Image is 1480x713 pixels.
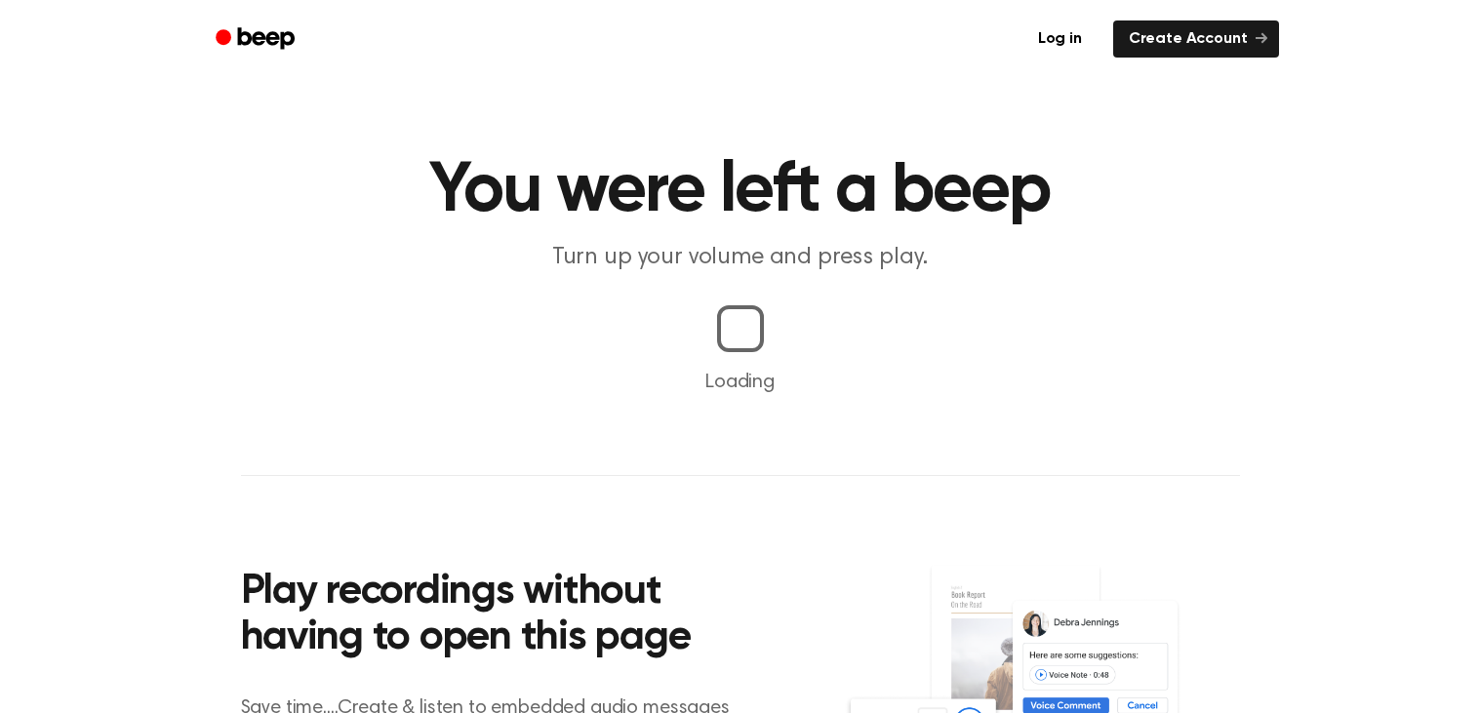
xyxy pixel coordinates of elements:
[23,368,1457,397] p: Loading
[366,242,1115,274] p: Turn up your volume and press play.
[1113,20,1279,58] a: Create Account
[241,156,1240,226] h1: You were left a beep
[1019,17,1101,61] a: Log in
[202,20,312,59] a: Beep
[241,570,767,662] h2: Play recordings without having to open this page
